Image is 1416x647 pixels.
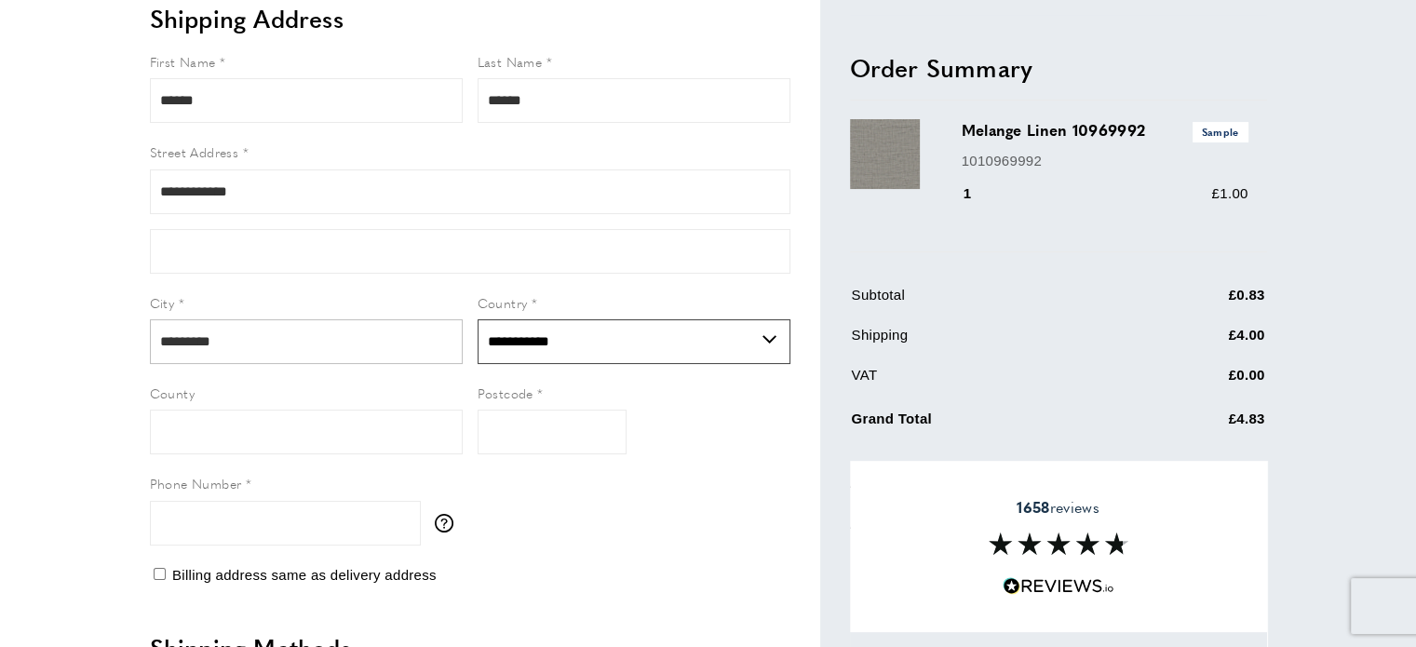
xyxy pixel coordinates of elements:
[435,514,463,532] button: More information
[852,364,1135,400] td: VAT
[852,324,1135,360] td: Shipping
[1193,122,1248,142] span: Sample
[150,474,242,492] span: Phone Number
[150,142,239,161] span: Street Address
[962,119,1248,142] h3: Melange Linen 10969992
[150,2,790,35] h2: Shipping Address
[850,119,920,189] img: Melange Linen 10969992
[1017,498,1099,517] span: reviews
[1137,364,1265,400] td: £0.00
[1211,185,1247,201] span: £1.00
[1017,496,1049,518] strong: 1658
[154,568,166,580] input: Billing address same as delivery address
[172,567,437,583] span: Billing address same as delivery address
[989,532,1128,555] img: Reviews section
[478,384,533,402] span: Postcode
[1137,324,1265,360] td: £4.00
[1137,404,1265,444] td: £4.83
[962,182,998,205] div: 1
[150,52,216,71] span: First Name
[150,293,175,312] span: City
[852,284,1135,320] td: Subtotal
[852,404,1135,444] td: Grand Total
[1137,284,1265,320] td: £0.83
[850,50,1267,84] h2: Order Summary
[962,149,1248,171] p: 1010969992
[478,293,528,312] span: Country
[1003,577,1114,595] img: Reviews.io 5 stars
[478,52,543,71] span: Last Name
[150,384,195,402] span: County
